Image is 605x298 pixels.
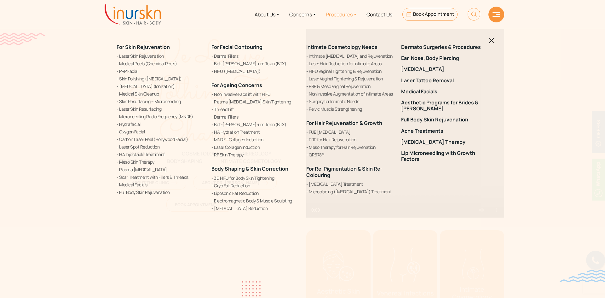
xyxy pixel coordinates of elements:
[306,106,394,112] a: Pelvic Muscle Strengthening
[211,190,299,196] a: Liposonic Fat Reduction
[306,98,394,105] a: Surgery for Intimate Needs
[306,91,394,97] a: Non Invasive Augmentation of Intimate Areas
[401,55,488,61] a: Ear, Nose, Body Piercing
[211,136,299,143] a: MNRF - Collagen Induction
[211,121,299,128] a: Bot-[PERSON_NAME]-um Toxin (BTX)
[117,151,204,158] a: HA Injectable Treatment
[211,98,299,105] a: Plasma [MEDICAL_DATA] Skin Tightening
[211,106,299,113] a: Thread Lift
[284,3,321,26] a: Concerns
[306,129,394,135] a: FUE [MEDICAL_DATA]
[211,129,299,135] a: HA Hydration Treatment
[306,68,394,74] a: HIFU Vaginal Tightening & Rejuvenation
[401,117,488,123] a: Full Body Skin Rejuvenation
[117,91,204,97] a: Medical Skin Cleanup
[306,151,394,158] a: QR678®
[117,121,204,127] a: Hydrafacial
[117,166,204,173] a: Plasma [MEDICAL_DATA]
[560,270,605,282] img: bluewave
[211,197,299,204] a: Electromagnetic Body & Muscle Sculpting
[306,75,394,82] a: Laser Vaginal Tightening & Rejuvenation
[117,106,204,112] a: Laser Skin Resurfacing
[105,4,161,25] img: inurskn-logo
[468,8,480,20] img: HeaderSearch
[117,128,204,135] a: Oxygen Facial
[306,165,383,178] a: For Re-Pigmentation & Skin Re-Colouring
[211,60,299,67] a: Bot-[PERSON_NAME]-um Toxin (BTX)
[306,144,394,150] a: Meso Therapy for Hair Rejuvenation
[117,143,204,150] a: Laser Spot Reduction
[250,3,284,26] a: About Us
[361,3,397,26] a: Contact Us
[493,12,500,17] img: hamLine.svg
[306,188,394,195] a: Microblading ([MEDICAL_DATA]) Treatment
[413,11,454,17] span: Book Appointment
[401,89,488,95] a: Medical Facials
[117,174,204,180] a: Scar Treatment with Fillers & Threads
[402,8,458,21] a: Book Appointment
[401,44,488,50] a: Dermato Surgeries & Procedures
[306,60,394,67] a: Laser Hair Reduction for Intimate Areas
[117,83,204,90] a: [MEDICAL_DATA] (Ionization)
[117,159,204,165] a: Meso Skin Therapy
[306,120,382,126] a: For Hair Rejuvenation & Growth
[211,53,299,59] a: Dermal Fillers
[117,113,204,120] a: Microneedling Radio Frequency (MNRF)
[117,44,170,50] a: For Skin Rejuvenation
[117,60,204,67] a: Medical Peels (Chemical Peels)
[211,205,299,212] a: [MEDICAL_DATA] Reduction
[401,78,488,84] a: Laser Tattoo Removal
[321,3,361,26] a: Procedures
[211,91,299,97] a: Non Invasive Facelift with HIFU
[117,75,204,82] a: Skin Polishing ([MEDICAL_DATA])
[211,44,262,50] a: For Facial Contouring
[306,44,377,50] a: Intimate Cosmetology Needs
[117,181,204,188] a: Medical Facials
[117,136,204,143] a: Carbon Laser Peel (Hollywood Facial)
[211,165,288,172] a: Body Shaping & Skin Correction
[401,128,488,134] a: Acne Treatments
[211,175,299,181] a: 3D HIFU for Body Skin Tightening
[117,98,204,105] a: Skin Resurfacing – Microneedling
[117,68,204,74] a: PRP Facial
[211,82,262,89] a: For Ageing Concerns
[306,181,394,187] a: [MEDICAL_DATA] Treatment
[211,151,299,158] a: RF Skin Therapy
[211,68,299,74] a: HIFU ([MEDICAL_DATA])
[306,136,394,143] a: PRP for Hair Rejuvenation
[401,150,488,162] a: Lip Microneedling with Growth Factors
[117,53,204,59] a: Laser Skin Rejuvenation
[117,189,204,196] a: Full Body Skin Rejuvenation
[401,66,488,72] a: [MEDICAL_DATA]
[306,83,394,90] a: PRP & Meso Vaginal Rejuvenation
[211,114,299,120] a: Dermal Fillers
[211,182,299,189] a: Cryo Fat Reduction
[211,144,299,150] a: Laser Collagen Induction
[401,139,488,145] a: [MEDICAL_DATA] Therapy
[306,53,394,59] a: Intimate [MEDICAL_DATA] and Rejuvenation
[489,38,495,44] img: blackclosed
[401,100,488,112] a: Aesthetic Programs for Brides & [PERSON_NAME]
